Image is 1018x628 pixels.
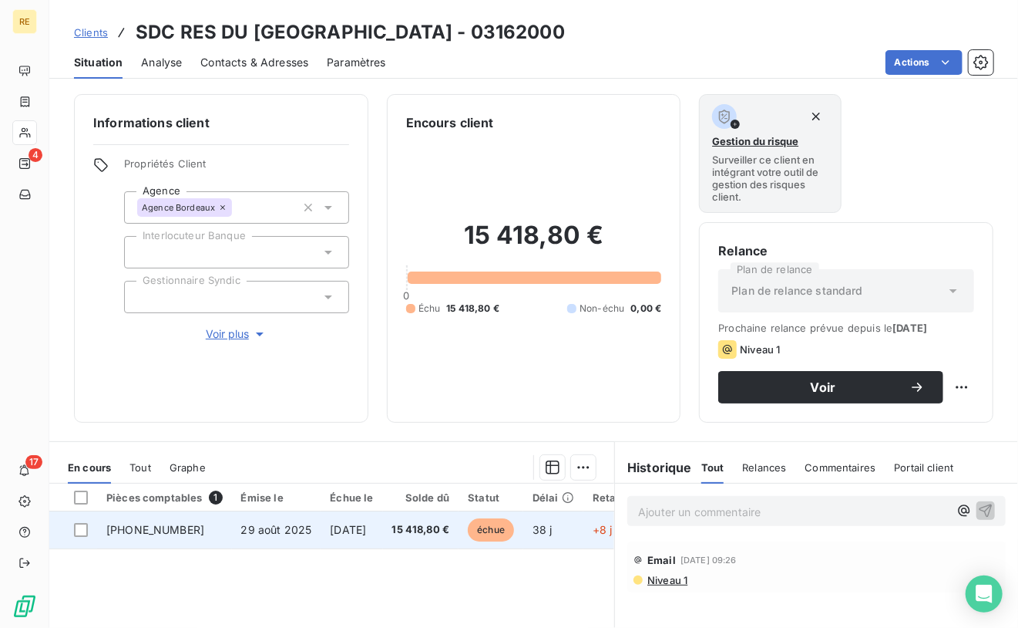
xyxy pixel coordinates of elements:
[129,461,151,474] span: Tout
[593,523,613,536] span: +8 j
[12,9,37,34] div: RE
[12,594,37,619] img: Logo LeanPay
[136,19,565,46] h3: SDC RES DU [GEOGRAPHIC_DATA] - 03162000
[805,461,876,474] span: Commentaires
[533,491,574,504] div: Délai
[392,491,450,504] div: Solde dû
[241,523,312,536] span: 29 août 2025
[418,302,441,316] span: Échu
[701,461,724,474] span: Tout
[966,576,1003,613] div: Open Intercom Messenger
[647,554,676,566] span: Email
[712,154,828,203] span: Surveiller ce client en intégrant votre outil de gestion des risques client.
[742,461,786,474] span: Relances
[593,491,642,504] div: Retard
[718,371,943,403] button: Voir
[25,455,42,469] span: 17
[206,326,267,342] span: Voir plus
[330,523,366,536] span: [DATE]
[74,26,108,39] span: Clients
[74,55,123,70] span: Situation
[74,25,108,40] a: Clients
[124,326,349,343] button: Voir plus
[106,523,204,536] span: [PHONE_NUMBER]
[406,113,494,132] h6: Encours client
[731,283,863,299] span: Plan de relance standard
[142,203,215,212] span: Agence Bordeaux
[406,220,662,266] h2: 15 418,80 €
[170,461,206,474] span: Graphe
[68,461,111,474] span: En cours
[93,113,349,132] h6: Informations client
[137,245,150,259] input: Ajouter une valeur
[392,522,450,538] span: 15 418,80 €
[737,381,909,393] span: Voir
[646,574,687,586] span: Niveau 1
[712,135,798,147] span: Gestion du risque
[141,55,182,70] span: Analyse
[327,55,386,70] span: Paramètres
[533,523,553,536] span: 38 j
[124,157,349,179] span: Propriétés Client
[885,50,963,75] button: Actions
[330,491,373,504] div: Échue le
[580,302,624,316] span: Non-échu
[892,322,927,334] span: [DATE]
[468,518,514,542] span: échue
[680,555,737,565] span: [DATE] 09:26
[200,55,308,70] span: Contacts & Adresses
[106,491,223,505] div: Pièces comptables
[137,290,150,304] input: Ajouter une valeur
[718,322,974,334] span: Prochaine relance prévue depuis le
[894,461,953,474] span: Portail client
[699,94,842,213] button: Gestion du risqueSurveiller ce client en intégrant votre outil de gestion des risques client.
[740,343,780,356] span: Niveau 1
[232,201,244,214] input: Ajouter une valeur
[468,491,514,504] div: Statut
[241,491,312,504] div: Émise le
[404,289,410,302] span: 0
[446,302,499,316] span: 15 418,80 €
[630,302,661,316] span: 0,00 €
[209,491,223,505] span: 1
[615,458,692,477] h6: Historique
[29,148,42,162] span: 4
[718,241,974,260] h6: Relance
